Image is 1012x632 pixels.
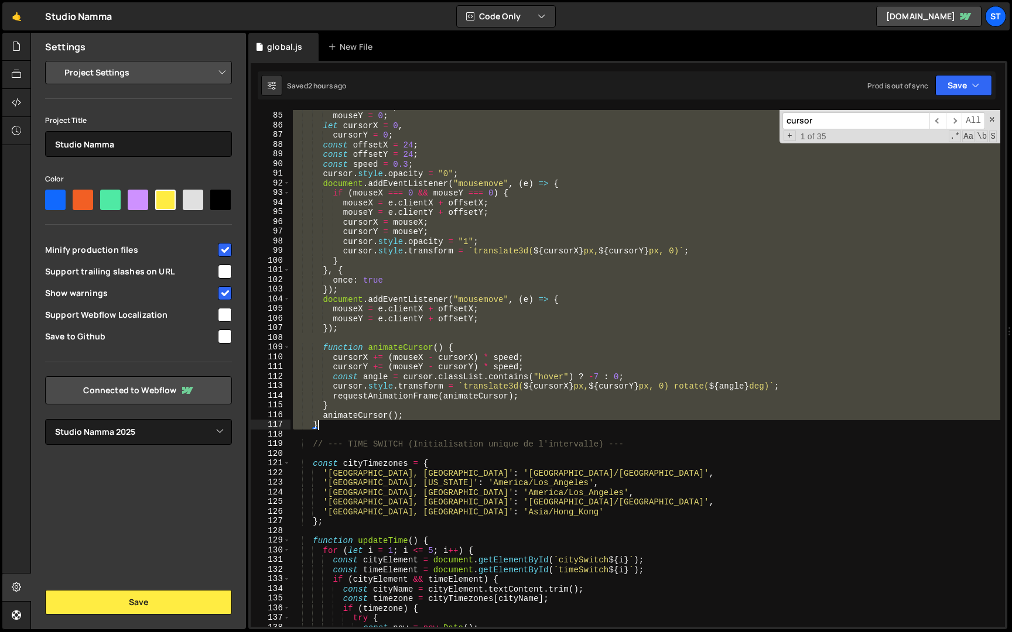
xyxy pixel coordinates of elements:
div: 119 [251,439,290,449]
span: CaseSensitive Search [962,130,975,142]
div: 118 [251,430,290,439]
span: Alt-Enter [962,112,985,129]
span: Support trailing slashes on URL [45,266,216,277]
span: ​ [929,112,946,129]
div: 99 [251,246,290,256]
div: 135 [251,593,290,603]
div: 114 [251,391,290,401]
div: Studio Namma [45,9,112,23]
button: Save [935,75,992,96]
div: 104 [251,294,290,304]
button: Save [45,590,232,614]
div: 115 [251,400,290,410]
span: Minify production files [45,244,216,256]
div: Saved [287,81,347,91]
div: 108 [251,333,290,343]
span: Whole Word Search [976,130,988,142]
div: 91 [251,169,290,178]
div: 92 [251,178,290,188]
span: Save to Github [45,331,216,342]
div: 116 [251,410,290,420]
label: Project Title [45,115,87,126]
span: 1 of 35 [796,132,831,142]
div: 117 [251,420,290,430]
div: 86 [251,121,290,130]
div: 105 [251,304,290,314]
h2: Settings [45,40,86,53]
div: 133 [251,574,290,584]
div: 125 [251,497,290,507]
span: Search In Selection [989,130,997,142]
a: 🤙 [2,2,31,30]
div: 96 [251,217,290,227]
div: 127 [251,516,290,526]
div: 122 [251,468,290,478]
div: 94 [251,198,290,208]
span: Support Webflow Localization [45,309,216,321]
div: Prod is out of sync [867,81,928,91]
div: 129 [251,535,290,545]
div: 95 [251,207,290,217]
div: 102 [251,275,290,285]
div: 132 [251,565,290,575]
span: Show warnings [45,287,216,299]
div: 121 [251,458,290,468]
span: ​ [946,112,962,129]
a: [DOMAIN_NAME] [876,6,982,27]
label: Color [45,173,64,185]
div: 123 [251,478,290,487]
div: 98 [251,236,290,246]
div: 90 [251,159,290,169]
div: 107 [251,323,290,333]
div: global.js [267,41,302,53]
input: Search for [782,112,929,129]
div: 137 [251,613,290,623]
div: 97 [251,226,290,236]
div: 88 [251,140,290,150]
div: 111 [251,362,290,372]
div: 136 [251,603,290,613]
div: 100 [251,256,290,266]
div: 103 [251,284,290,294]
div: 113 [251,381,290,391]
div: 110 [251,352,290,362]
div: 112 [251,372,290,382]
div: 130 [251,545,290,555]
div: 2 hours ago [308,81,347,91]
div: 134 [251,584,290,594]
input: Project name [45,131,232,157]
span: Toggle Replace mode [784,130,796,142]
div: 101 [251,265,290,275]
div: 106 [251,314,290,324]
div: 124 [251,487,290,497]
div: 128 [251,526,290,536]
div: 93 [251,188,290,198]
div: 109 [251,342,290,352]
div: 89 [251,149,290,159]
div: 120 [251,449,290,459]
a: Connected to Webflow [45,376,232,404]
a: St [985,6,1006,27]
button: Code Only [457,6,555,27]
div: 85 [251,111,290,121]
span: RegExp Search [949,130,961,142]
div: New File [328,41,377,53]
div: 126 [251,507,290,517]
div: 131 [251,555,290,565]
div: 87 [251,130,290,140]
